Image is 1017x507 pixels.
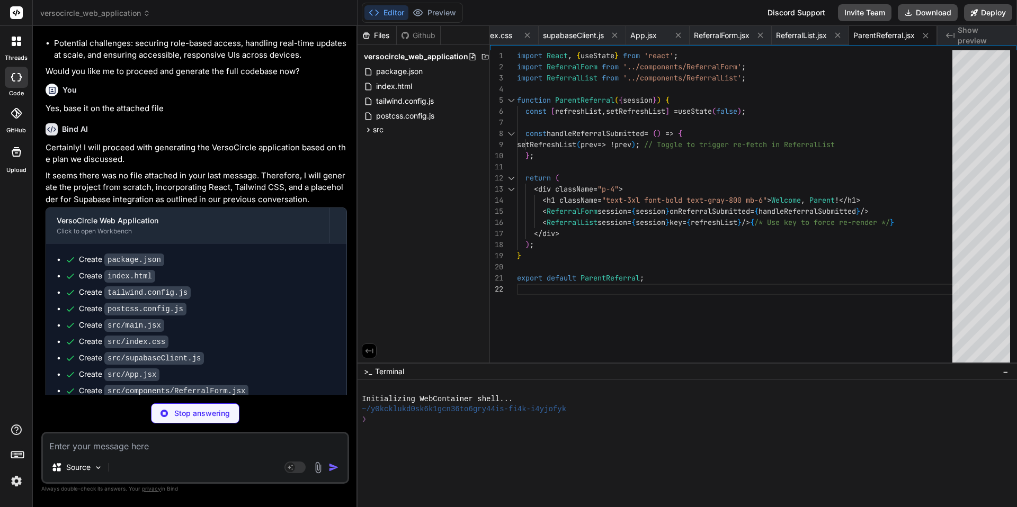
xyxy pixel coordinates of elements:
[79,303,186,314] div: Create
[665,218,670,227] span: }
[490,95,503,106] div: 5
[534,184,538,194] span: <
[547,62,597,71] span: ReferralForm
[670,218,682,227] span: key
[547,273,576,283] span: default
[597,140,606,149] span: =>
[576,140,581,149] span: (
[542,206,547,216] span: <
[644,51,674,60] span: 'react'
[46,142,347,166] p: Certainly! I will proceed with generating the VersoCircle application based on the plan we discus...
[627,206,631,216] span: =
[104,352,204,365] code: src/supabaseClient.js
[7,472,25,490] img: settings
[657,95,661,105] span: )
[631,140,636,149] span: )
[630,30,657,41] span: App.jsx
[593,184,597,194] span: =
[682,218,686,227] span: =
[534,229,542,238] span: </
[614,140,631,149] span: prev
[742,62,746,71] span: ;
[490,61,503,73] div: 2
[742,218,750,227] span: />
[375,80,413,93] span: index.html
[716,106,737,116] span: false
[636,140,640,149] span: ;
[490,117,503,128] div: 7
[490,250,503,261] div: 19
[41,484,349,494] p: Always double-check its answers. Your in Bind
[517,62,542,71] span: import
[490,139,503,150] div: 9
[66,462,91,473] p: Source
[364,5,408,20] button: Editor
[490,150,503,161] div: 10
[678,129,682,138] span: {
[742,73,746,83] span: ;
[856,195,860,205] span: >
[636,206,665,216] span: session
[606,106,665,116] span: setRefreshList
[853,30,915,41] span: ParentReferral.jsx
[653,95,657,105] span: }
[838,4,891,21] button: Invite Team
[555,106,602,116] span: refreshList
[542,229,555,238] span: div
[79,336,168,347] div: Create
[665,206,670,216] span: }
[364,51,468,62] span: versocircle_web_application
[542,195,547,205] span: <
[614,51,619,60] span: }
[623,95,653,105] span: session
[375,110,435,122] span: postcss.config.js
[6,166,26,175] label: Upload
[375,95,435,107] span: tailwind.config.js
[581,140,597,149] span: prev
[686,218,691,227] span: {
[79,287,191,298] div: Create
[602,73,619,83] span: from
[678,106,712,116] span: useState
[9,89,24,98] label: code
[490,128,503,139] div: 8
[551,106,555,116] span: [
[362,404,566,414] span: ~/y0kcklukd0sk6k1gcn36to6gry44is-fi4k-i4yjofyk
[490,239,503,250] div: 18
[610,140,614,149] span: !
[104,253,164,266] code: package.json
[375,65,424,78] span: package.json
[490,273,503,284] div: 21
[375,366,404,377] span: Terminal
[547,73,597,83] span: ReferralList
[809,195,835,205] span: Parent
[46,103,347,115] p: Yes, base it on the attached file
[568,51,572,60] span: ,
[597,184,619,194] span: "p-4"
[408,5,460,20] button: Preview
[46,66,347,78] p: Would you like me to proceed and generate the full codebase now?
[57,227,318,236] div: Click to open Workbench
[46,170,347,206] p: It seems there was no file attached in your last message. Therefore, I will generate the project ...
[581,273,640,283] span: ParentReferral
[104,286,191,299] code: tailwind.config.js
[174,408,230,419] p: Stop answering
[631,206,636,216] span: {
[517,140,576,149] span: setRefreshList
[597,218,627,227] span: session
[737,106,742,116] span: )
[657,129,661,138] span: )
[79,385,248,396] div: Create
[104,368,159,381] code: src/App.jsx
[644,129,648,138] span: =
[525,240,530,249] span: )
[517,273,542,283] span: export
[517,251,521,260] span: }
[530,151,534,160] span: ;
[555,229,559,238] span: >
[653,129,657,138] span: (
[555,95,614,105] span: ParentReferral
[40,8,150,19] span: versocircle_web_application
[490,195,503,206] div: 14
[364,366,372,377] span: >_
